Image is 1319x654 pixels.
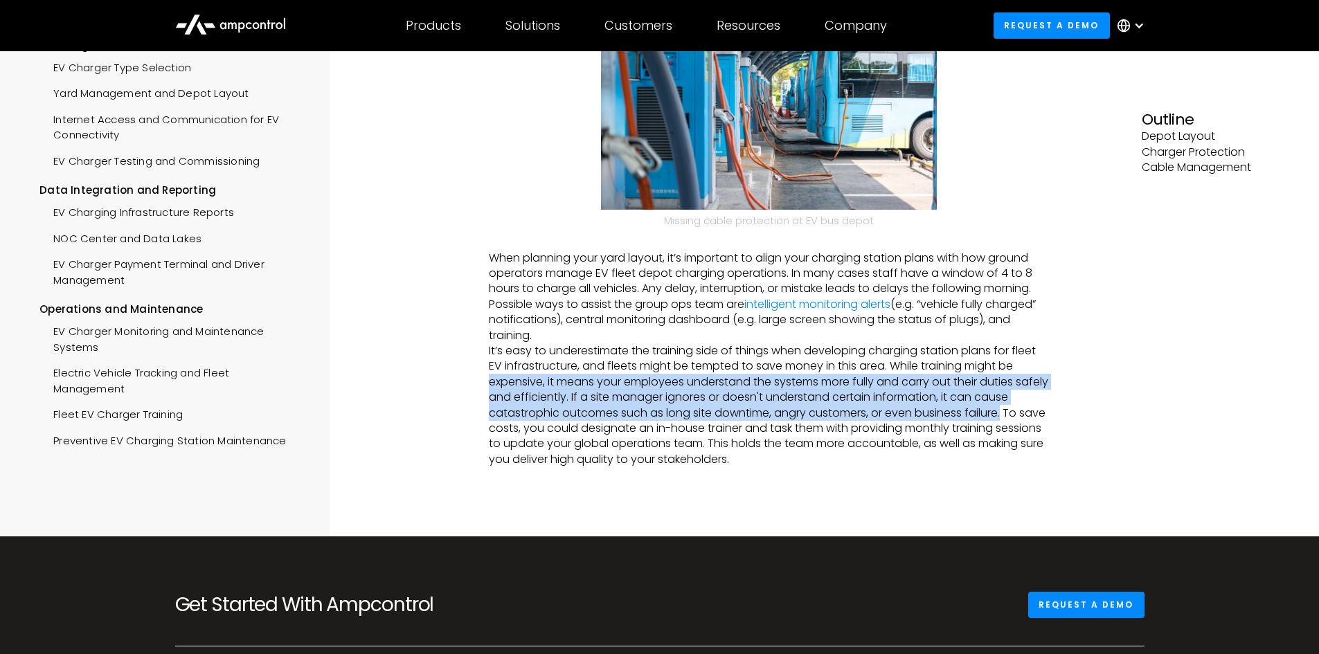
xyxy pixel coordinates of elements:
a: Fleet EV Charger Training [39,400,183,426]
div: Resources [717,18,780,33]
figcaption: Missing cable protection at EV bus depot [601,213,937,228]
p: When planning your yard layout, it’s important to align your charging station plans with how grou... [489,251,1048,343]
a: Yard Management and Depot Layout [39,80,249,105]
a: EV Charger Type Selection [39,53,191,79]
h3: Outline [1142,111,1280,129]
a: EV Charger Testing and Commissioning [39,147,260,172]
a: EV Charger Payment Terminal and Driver Management [39,250,303,291]
div: Solutions [505,18,560,33]
p: Depot Layout [1142,129,1280,144]
a: intelligent monitoring alerts [744,296,890,312]
p: Cable Management [1142,160,1280,175]
a: EV Charging Infrastructure Reports [39,199,234,224]
a: Internet Access and Communication for EV Connectivity [39,105,303,147]
div: Company [825,18,887,33]
div: Data Integration and Reporting [39,183,303,198]
a: NOC Center and Data Lakes [39,224,201,250]
a: Request a demo [994,12,1110,38]
div: Customers [604,18,672,33]
a: Preventive EV Charging Station Maintenance [39,426,286,452]
p: Charger Protection [1142,145,1280,160]
div: Products [406,18,461,33]
a: Request a demo [1028,592,1145,617]
div: Operations and Maintenance [39,302,303,317]
a: EV Charger Monitoring and Maintenance Systems [39,318,303,359]
p: ‍ [489,235,1048,250]
p: It’s easy to underestimate the training side of things when developing charging station plans for... [489,343,1048,467]
h2: Get Started With Ampcontrol [175,593,480,617]
a: Electric Vehicle Tracking and Fleet Management [39,359,303,401]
